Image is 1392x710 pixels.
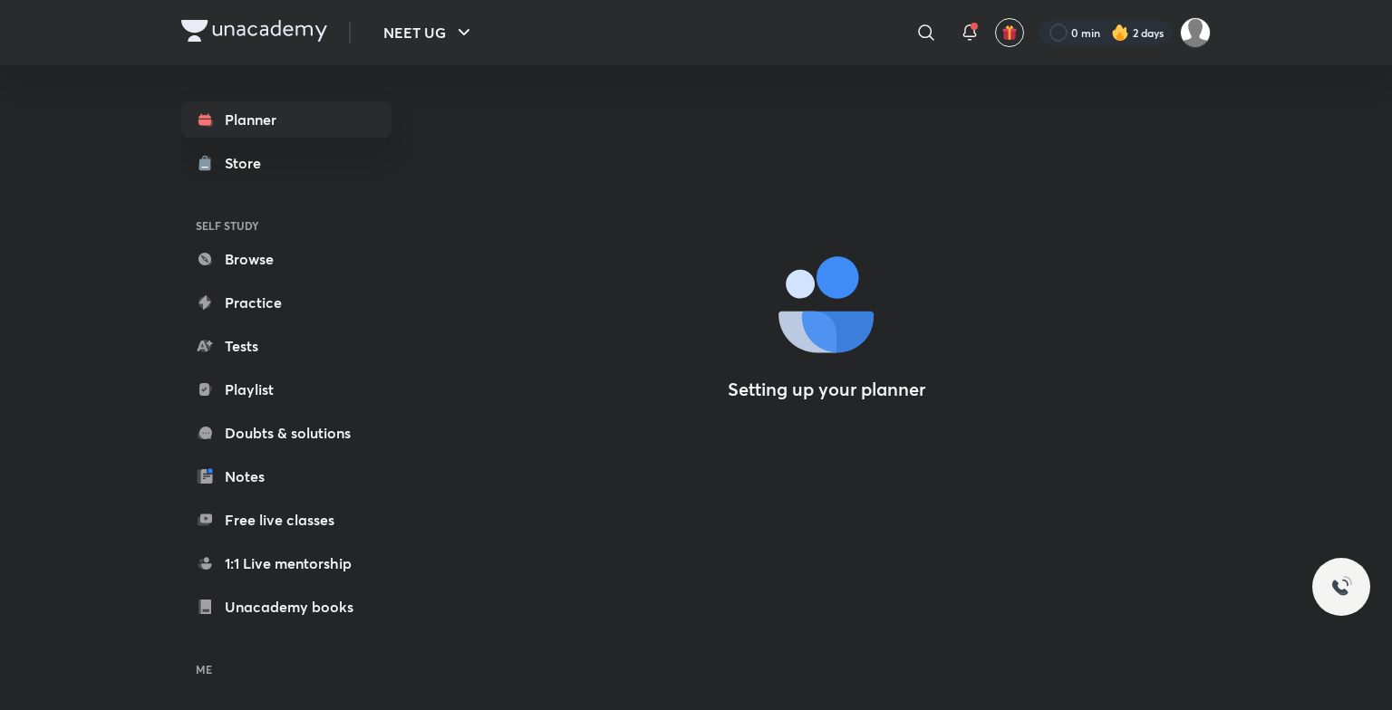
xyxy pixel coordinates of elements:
[1001,24,1018,41] img: avatar
[1180,17,1211,48] img: Harshu
[181,210,391,241] h6: SELF STUDY
[181,328,391,364] a: Tests
[181,20,327,42] img: Company Logo
[181,502,391,538] a: Free live classes
[181,284,391,321] a: Practice
[181,545,391,581] a: 1:1 Live mentorship
[181,415,391,451] a: Doubts & solutions
[181,458,391,494] a: Notes
[225,152,272,174] div: Store
[728,379,925,400] h4: Setting up your planner
[372,14,486,51] button: NEET UG
[181,241,391,277] a: Browse
[1330,576,1352,598] img: ttu
[995,18,1024,47] button: avatar
[181,371,391,408] a: Playlist
[181,654,391,685] h6: ME
[181,20,327,46] a: Company Logo
[181,145,391,181] a: Store
[181,101,391,138] a: Planner
[181,589,391,625] a: Unacademy books
[1111,24,1129,42] img: streak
